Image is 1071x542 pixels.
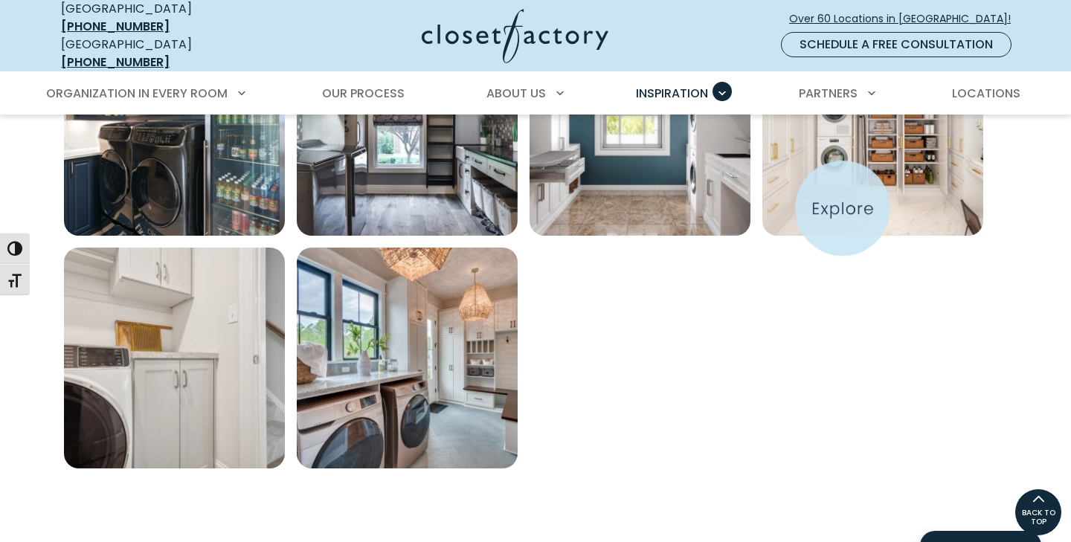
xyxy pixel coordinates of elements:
[1014,488,1062,536] a: BACK TO TOP
[788,6,1023,32] a: Over 60 Locations in [GEOGRAPHIC_DATA]!
[486,85,546,102] span: About Us
[297,248,518,468] img: Custom laundry room and mudroom with folding station, built-in bench, coat hooks, and white shake...
[64,248,285,468] a: Open inspiration gallery to preview enlarged image
[762,15,983,236] img: Custom laundry room with gold hanging rod, glass door cabinets, and concealed laundry storage
[297,15,518,236] img: Custom laundry room with ladder for high reach items and fabric rolling laundry bins
[64,15,285,236] a: Open inspiration gallery to preview enlarged image
[636,85,708,102] span: Inspiration
[530,15,750,236] a: Open inspiration gallery to preview enlarged image
[762,15,983,236] a: Open inspiration gallery to preview enlarged image
[952,85,1020,102] span: Locations
[64,248,285,468] img: Custom laundry room storage with shaker cabinets
[781,32,1011,57] a: Schedule a Free Consultation
[789,11,1023,27] span: Over 60 Locations in [GEOGRAPHIC_DATA]!
[36,73,1035,114] nav: Primary Menu
[322,85,405,102] span: Our Process
[61,18,170,35] a: [PHONE_NUMBER]
[297,248,518,468] a: Open inspiration gallery to preview enlarged image
[61,54,170,71] a: [PHONE_NUMBER]
[422,9,608,63] img: Closet Factory Logo
[297,15,518,236] a: Open inspiration gallery to preview enlarged image
[1015,509,1061,526] span: BACK TO TOP
[64,15,285,236] img: Laundry rom with beverage fridge in calm sea melamine
[61,36,277,71] div: [GEOGRAPHIC_DATA]
[799,85,858,102] span: Partners
[530,15,750,236] img: Custom laundry room with pull-out ironing board and laundry sink
[46,85,228,102] span: Organization in Every Room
